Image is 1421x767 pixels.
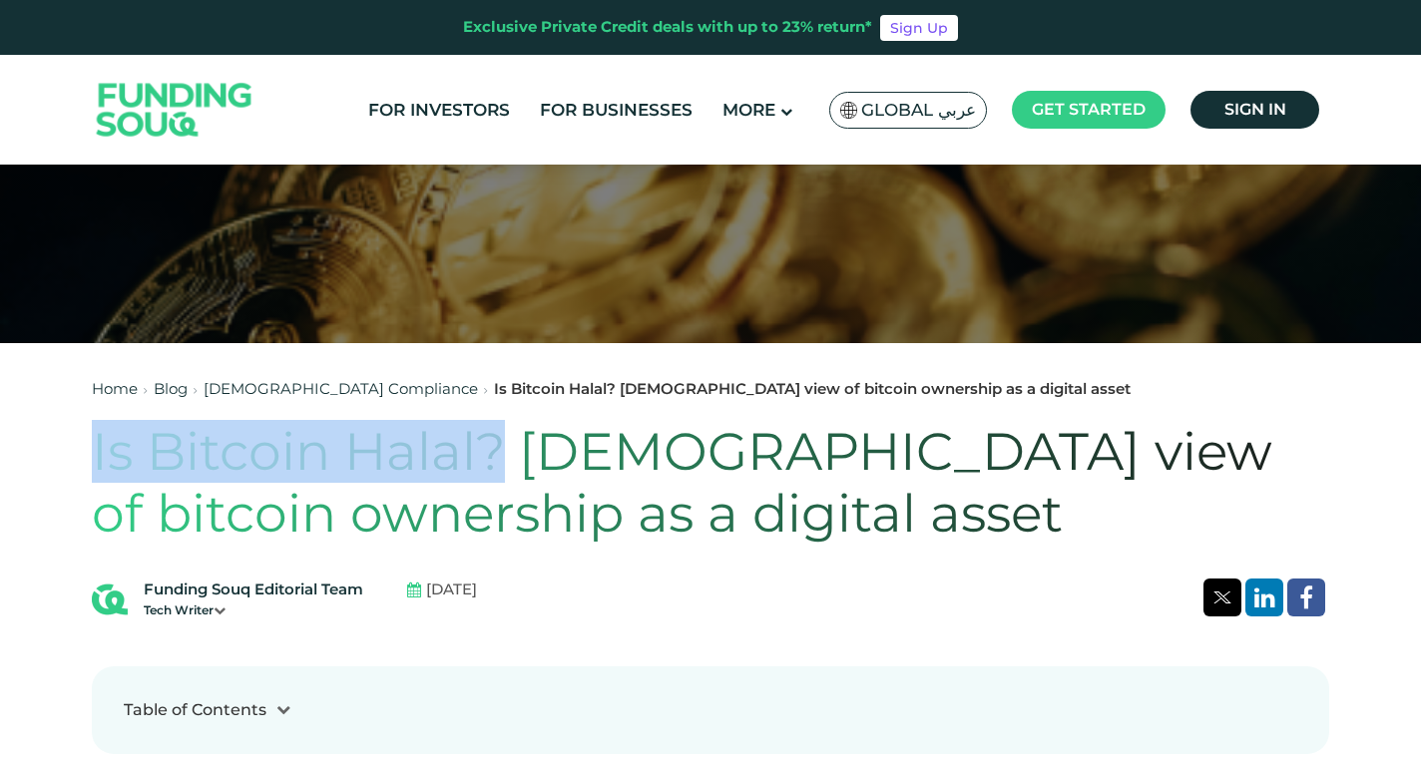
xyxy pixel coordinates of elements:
span: [DATE] [426,578,477,601]
div: Tech Writer [144,601,363,619]
img: SA Flag [840,102,858,119]
a: Sign in [1190,91,1319,129]
span: Sign in [1224,100,1286,119]
a: Home [92,379,138,398]
div: Is Bitcoin Halal? [DEMOGRAPHIC_DATA] view of bitcoin ownership as a digital asset [494,378,1131,401]
img: Blog Author [92,581,128,617]
span: Global عربي [861,99,976,122]
a: For Businesses [535,94,698,127]
a: Blog [154,379,188,398]
span: Get started [1032,100,1146,119]
img: Logo [77,60,272,161]
a: [DEMOGRAPHIC_DATA] Compliance [204,379,478,398]
a: Sign Up [880,15,958,41]
div: Exclusive Private Credit deals with up to 23% return* [463,16,872,39]
img: twitter [1213,591,1231,603]
span: More [722,100,775,120]
h1: Is Bitcoin Halal? [DEMOGRAPHIC_DATA] view of bitcoin ownership as a digital asset [92,421,1329,546]
a: For Investors [363,94,515,127]
div: Table of Contents [124,698,266,722]
div: Funding Souq Editorial Team [144,578,363,601]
